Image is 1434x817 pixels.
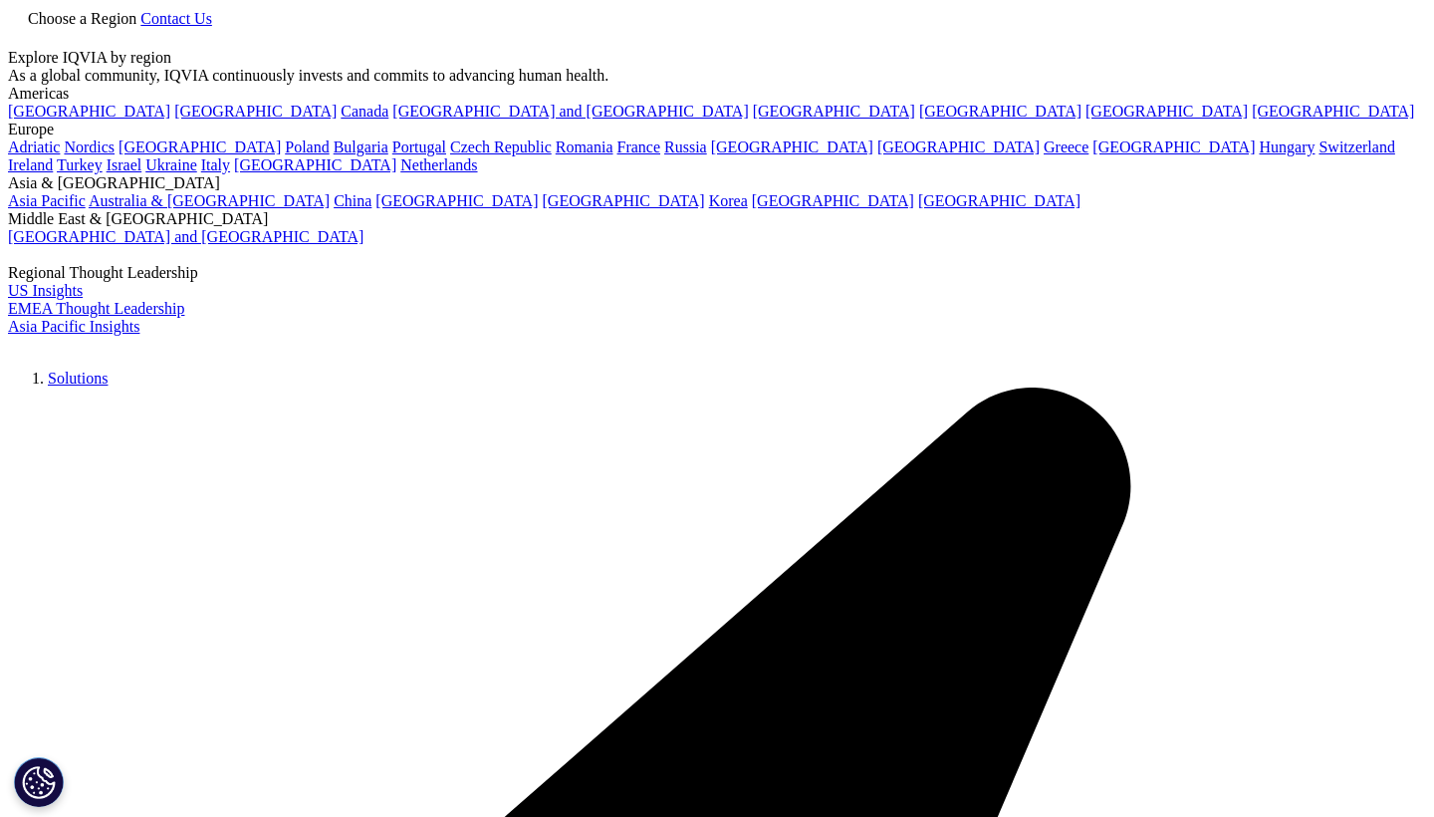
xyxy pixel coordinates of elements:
a: Canada [341,103,388,120]
a: Hungary [1259,138,1314,155]
a: [GEOGRAPHIC_DATA] [174,103,337,120]
a: Solutions [48,370,108,387]
a: Bulgaria [334,138,388,155]
a: China [334,192,371,209]
a: [GEOGRAPHIC_DATA] [918,192,1080,209]
a: Ukraine [145,156,197,173]
button: Cookie Settings [14,757,64,807]
a: [GEOGRAPHIC_DATA] [1252,103,1414,120]
span: Choose a Region [28,10,136,27]
a: [GEOGRAPHIC_DATA] [1092,138,1255,155]
a: [GEOGRAPHIC_DATA] [877,138,1040,155]
a: Israel [107,156,142,173]
a: Ireland [8,156,53,173]
div: Asia & [GEOGRAPHIC_DATA] [8,174,1426,192]
a: EMEA Thought Leadership [8,300,184,317]
a: Poland [285,138,329,155]
div: Explore IQVIA by region [8,49,1426,67]
a: Italy [201,156,230,173]
a: Switzerland [1318,138,1394,155]
a: [GEOGRAPHIC_DATA] [753,103,915,120]
a: Czech Republic [450,138,552,155]
a: [GEOGRAPHIC_DATA] [234,156,396,173]
a: [GEOGRAPHIC_DATA] [919,103,1081,120]
div: Europe [8,121,1426,138]
a: Nordics [64,138,115,155]
a: Adriatic [8,138,60,155]
div: Regional Thought Leadership [8,264,1426,282]
a: Turkey [57,156,103,173]
a: Russia [664,138,707,155]
a: [GEOGRAPHIC_DATA] [375,192,538,209]
a: [GEOGRAPHIC_DATA] and [GEOGRAPHIC_DATA] [8,228,363,245]
div: Middle East & [GEOGRAPHIC_DATA] [8,210,1426,228]
a: Asia Pacific Insights [8,318,139,335]
a: [GEOGRAPHIC_DATA] [8,103,170,120]
a: US Insights [8,282,83,299]
a: France [617,138,661,155]
a: [GEOGRAPHIC_DATA] [711,138,873,155]
a: Australia & [GEOGRAPHIC_DATA] [89,192,330,209]
a: Asia Pacific [8,192,86,209]
div: Americas [8,85,1426,103]
a: Korea [709,192,748,209]
a: Greece [1044,138,1088,155]
a: [GEOGRAPHIC_DATA] [543,192,705,209]
a: [GEOGRAPHIC_DATA] [119,138,281,155]
a: Netherlands [400,156,477,173]
a: Contact Us [140,10,212,27]
a: [GEOGRAPHIC_DATA] and [GEOGRAPHIC_DATA] [392,103,748,120]
a: [GEOGRAPHIC_DATA] [1085,103,1248,120]
a: [GEOGRAPHIC_DATA] [752,192,914,209]
a: Portugal [392,138,446,155]
a: Romania [556,138,613,155]
div: As a global community, IQVIA continuously invests and commits to advancing human health. [8,67,1426,85]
